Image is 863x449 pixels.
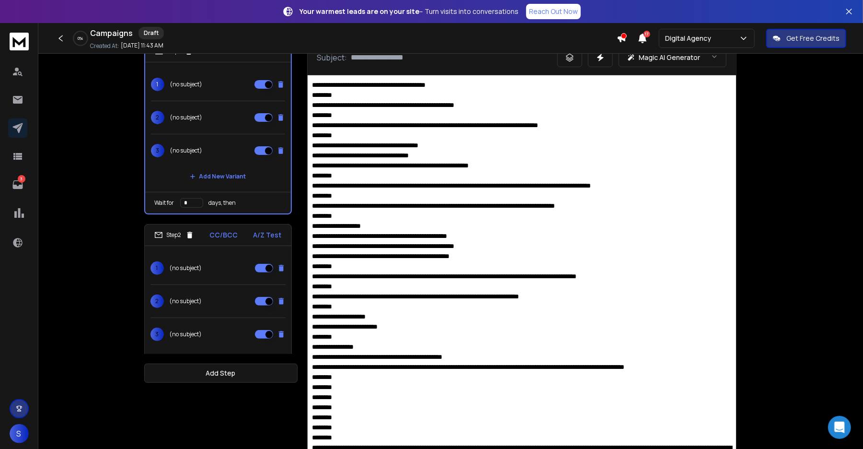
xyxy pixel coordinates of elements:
[170,114,203,121] p: (no subject)
[121,42,163,49] p: [DATE] 11:43 AM
[619,48,726,67] button: Magic AI Generator
[665,34,715,43] p: Digital Agency
[529,7,578,16] p: Reach Out Now
[182,351,254,370] button: Add New Variant
[299,7,419,16] strong: Your warmest leads are on your site
[639,53,701,62] p: Magic AI Generator
[144,224,292,376] li: Step2CC/BCCA/Z Test1(no subject)2(no subject)3(no subject)Add New Variant
[253,230,282,240] p: A/Z Test
[317,52,347,63] p: Subject:
[150,328,164,341] span: 3
[526,4,581,19] a: Reach Out Now
[151,144,164,157] span: 3
[170,264,202,272] p: (no subject)
[150,295,164,308] span: 2
[150,261,164,275] span: 1
[90,42,119,50] p: Created At:
[138,27,164,39] div: Draft
[78,35,83,41] p: 0 %
[18,175,25,183] p: 3
[151,78,164,91] span: 1
[10,424,29,443] button: S
[170,297,202,305] p: (no subject)
[151,111,164,124] span: 2
[154,231,194,239] div: Step 2
[209,199,236,207] p: days, then
[170,81,203,88] p: (no subject)
[90,27,133,39] h1: Campaigns
[209,230,238,240] p: CC/BCC
[8,175,27,194] a: 3
[644,31,650,37] span: 17
[155,199,174,207] p: Wait for
[10,33,29,50] img: logo
[170,331,202,338] p: (no subject)
[144,364,298,383] button: Add Step
[182,167,254,186] button: Add New Variant
[170,147,203,154] p: (no subject)
[786,34,840,43] p: Get Free Credits
[766,29,846,48] button: Get Free Credits
[828,416,851,439] div: Open Intercom Messenger
[299,7,518,16] p: – Turn visits into conversations
[144,40,292,214] li: Step1CC/BCCA/Z Test1(no subject)2(no subject)3(no subject)Add New VariantWait fordays, then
